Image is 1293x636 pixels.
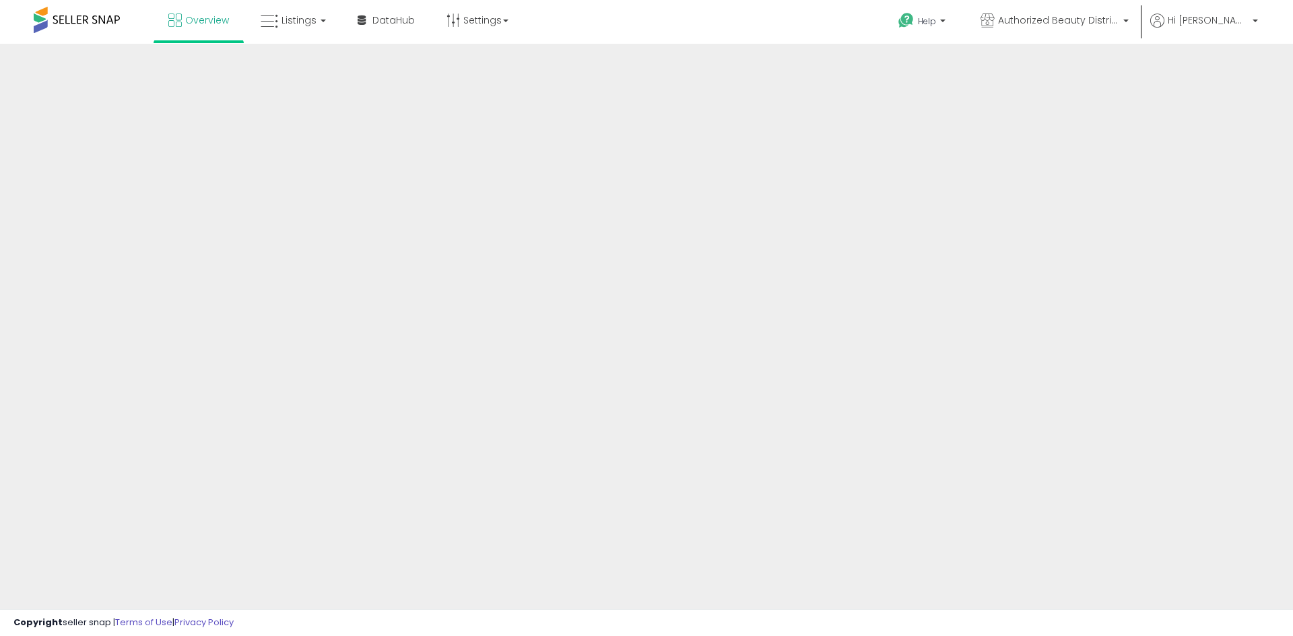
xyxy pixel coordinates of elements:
span: Hi [PERSON_NAME] [1168,13,1249,27]
span: Authorized Beauty Distribution [998,13,1119,27]
span: Listings [281,13,317,27]
span: DataHub [372,13,415,27]
span: Overview [185,13,229,27]
a: Hi [PERSON_NAME] [1150,13,1258,44]
a: Help [888,2,959,44]
span: Help [918,15,936,27]
i: Get Help [898,12,915,29]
